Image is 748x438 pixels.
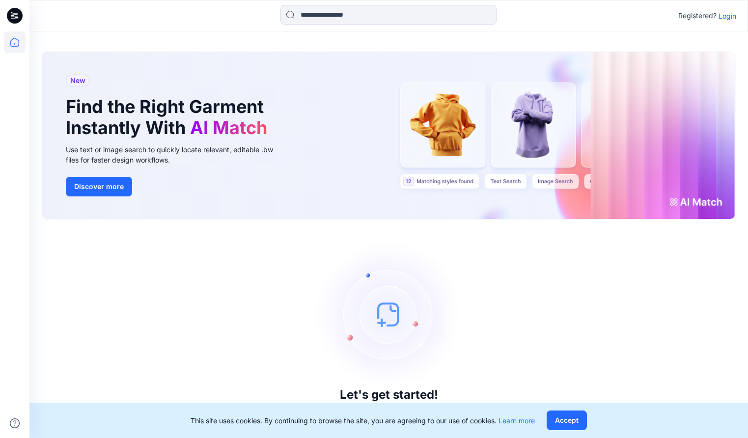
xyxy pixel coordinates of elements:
span: New [70,75,85,86]
img: empty-state-image.svg [315,241,463,388]
div: Use text or image search to quickly locate relevant, editable .bw files for faster design workflows. [66,144,287,165]
h3: Let's get started! [340,388,438,402]
span: AI Match [190,117,267,138]
button: Accept [547,411,587,430]
p: This site uses cookies. By continuing to browse the site, you are agreeing to our use of cookies. [191,415,535,426]
p: Login [719,11,736,21]
h1: Find the Right Garment Instantly With [66,96,272,138]
p: Registered? [678,10,717,22]
a: Learn more [499,416,535,425]
button: Discover more [66,177,132,196]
